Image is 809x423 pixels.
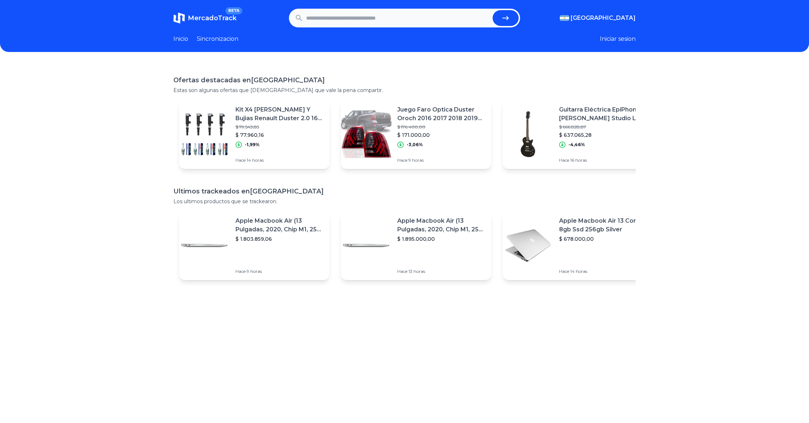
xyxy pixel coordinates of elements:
p: Apple Macbook Air (13 Pulgadas, 2020, Chip M1, 256 Gb De Ssd, 8 Gb De Ram) - Plata [397,217,485,234]
p: $ 666.828,87 [559,124,647,130]
button: Iniciar sesion [600,35,636,43]
a: MercadoTrackBETA [173,12,237,24]
p: Hace 14 horas [559,269,647,274]
button: [GEOGRAPHIC_DATA] [560,14,636,22]
p: -3,06% [407,142,423,148]
p: -1,99% [245,142,260,148]
a: Featured imageGuitarra Eléctrica EpiPhone [PERSON_NAME] Studio Lt E1 De [PERSON_NAME] Con Diapasó... [503,100,653,169]
span: MercadoTrack [188,14,237,22]
p: Hace 9 horas [397,157,485,163]
p: $ 176.400,00 [397,124,485,130]
img: Featured image [179,220,230,271]
h1: Ultimos trackeados en [GEOGRAPHIC_DATA] [173,186,636,196]
img: Argentina [560,15,569,21]
p: $ 637.065,28 [559,131,647,139]
a: Featured imageKit X4 [PERSON_NAME] Y Bujias Renault Duster 2.0 16v F4r$ 79.543,85$ 77.960,16-1,99... [179,100,329,169]
p: Hace 9 horas [235,269,324,274]
a: Featured imageApple Macbook Air (13 Pulgadas, 2020, Chip M1, 256 Gb De Ssd, 8 Gb De Ram) - Plata$... [341,211,491,280]
a: Featured imageApple Macbook Air (13 Pulgadas, 2020, Chip M1, 256 Gb De Ssd, 8 Gb De Ram) - Plata$... [179,211,329,280]
p: $ 171.000,00 [397,131,485,139]
a: Featured imageJuego Faro Optica Duster Oroch 2016 2017 2018 2019 2021 2022$ 176.400,00$ 171.000,0... [341,100,491,169]
p: $ 77.960,16 [235,131,324,139]
p: -4,46% [568,142,585,148]
p: Hace 16 horas [559,157,647,163]
a: Sincronizacion [197,35,238,43]
span: [GEOGRAPHIC_DATA] [571,14,636,22]
p: Estas son algunas ofertas que [DEMOGRAPHIC_DATA] que vale la pena compartir. [173,87,636,94]
p: $ 1.895.000,00 [397,235,485,243]
a: Inicio [173,35,188,43]
h1: Ofertas destacadas en [GEOGRAPHIC_DATA] [173,75,636,85]
img: Featured image [341,220,391,271]
p: Hace 14 horas [235,157,324,163]
p: Guitarra Eléctrica EpiPhone [PERSON_NAME] Studio Lt E1 De [PERSON_NAME] Con Diapasón De Palo [PER... [559,105,647,123]
p: Los ultimos productos que se trackearon. [173,198,636,205]
img: Featured image [503,109,553,160]
span: BETA [225,7,242,14]
img: Featured image [341,109,391,160]
img: Featured image [179,109,230,160]
p: $ 79.543,85 [235,124,324,130]
img: Featured image [503,220,553,271]
p: Apple Macbook Air 13 Core I5 8gb Ssd 256gb Silver [559,217,647,234]
p: Juego Faro Optica Duster Oroch 2016 2017 2018 2019 2021 2022 [397,105,485,123]
p: $ 1.803.859,06 [235,235,324,243]
a: Featured imageApple Macbook Air 13 Core I5 8gb Ssd 256gb Silver$ 678.000,00Hace 14 horas [503,211,653,280]
p: Apple Macbook Air (13 Pulgadas, 2020, Chip M1, 256 Gb De Ssd, 8 Gb De Ram) - Plata [235,217,324,234]
img: MercadoTrack [173,12,185,24]
p: Kit X4 [PERSON_NAME] Y Bujias Renault Duster 2.0 16v F4r [235,105,324,123]
p: Hace 13 horas [397,269,485,274]
p: $ 678.000,00 [559,235,647,243]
